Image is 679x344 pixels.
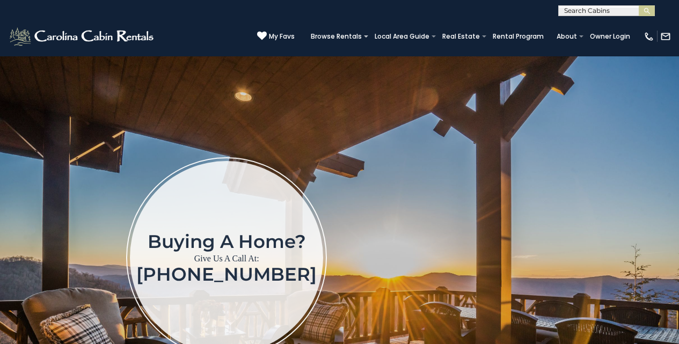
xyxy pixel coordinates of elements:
img: mail-regular-white.png [660,31,671,42]
h1: Buying a home? [136,232,317,251]
p: Give Us A Call At: [136,251,317,266]
img: White-1-2.png [8,26,157,47]
img: phone-regular-white.png [644,31,654,42]
a: Local Area Guide [369,29,435,44]
a: Real Estate [437,29,485,44]
a: Browse Rentals [305,29,367,44]
a: Owner Login [585,29,636,44]
span: My Favs [269,32,295,41]
a: My Favs [257,31,295,42]
a: About [551,29,582,44]
a: [PHONE_NUMBER] [136,263,317,286]
a: Rental Program [487,29,549,44]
